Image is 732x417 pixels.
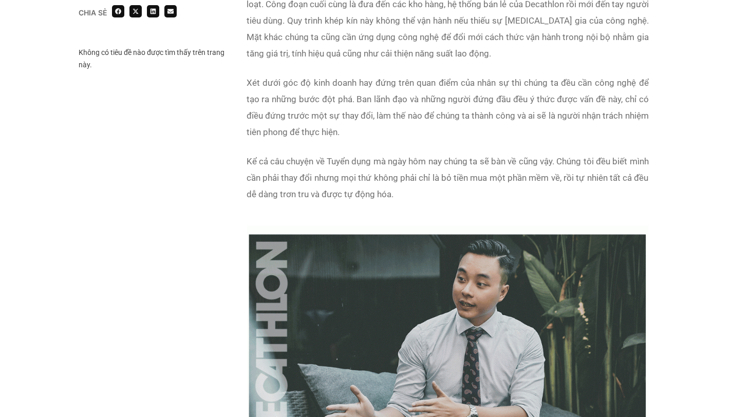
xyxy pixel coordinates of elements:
[129,5,142,17] div: Share on x-twitter
[247,74,649,140] p: Xét dưới góc độ kinh doanh hay đứng trên quan điểm của nhân sự thì chúng ta đều cần công nghệ để ...
[112,5,124,17] div: Share on facebook
[79,46,231,71] div: Không có tiêu đề nào được tìm thấy trên trang này.
[147,5,159,17] div: Share on linkedin
[79,9,107,16] div: Chia sẻ
[247,153,649,202] p: Kể cả câu chuyện về Tuyển dụng mà ngày hôm nay chúng ta sẽ bàn về cũng vậy. Chúng tôi đều biết mì...
[164,5,177,17] div: Share on email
